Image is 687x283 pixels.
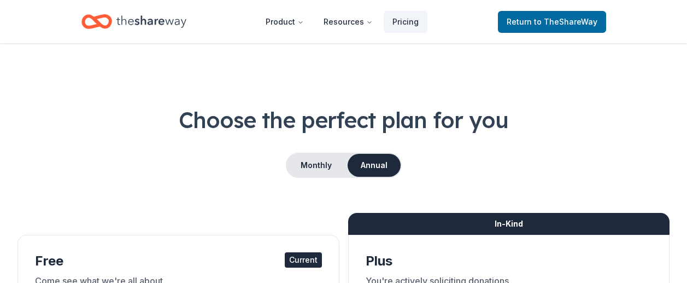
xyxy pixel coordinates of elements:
div: Free [35,252,322,270]
div: Plus [366,252,653,270]
button: Monthly [287,154,345,177]
nav: Main [257,9,427,34]
span: to TheShareWay [534,17,597,26]
div: Current [285,252,322,268]
h1: Choose the perfect plan for you [17,105,670,135]
a: Pricing [384,11,427,33]
a: Home [81,9,186,34]
a: Returnto TheShareWay [498,11,606,33]
button: Annual [348,154,401,177]
div: In-Kind [348,213,670,235]
span: Return [507,15,597,28]
button: Product [257,11,313,33]
button: Resources [315,11,381,33]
